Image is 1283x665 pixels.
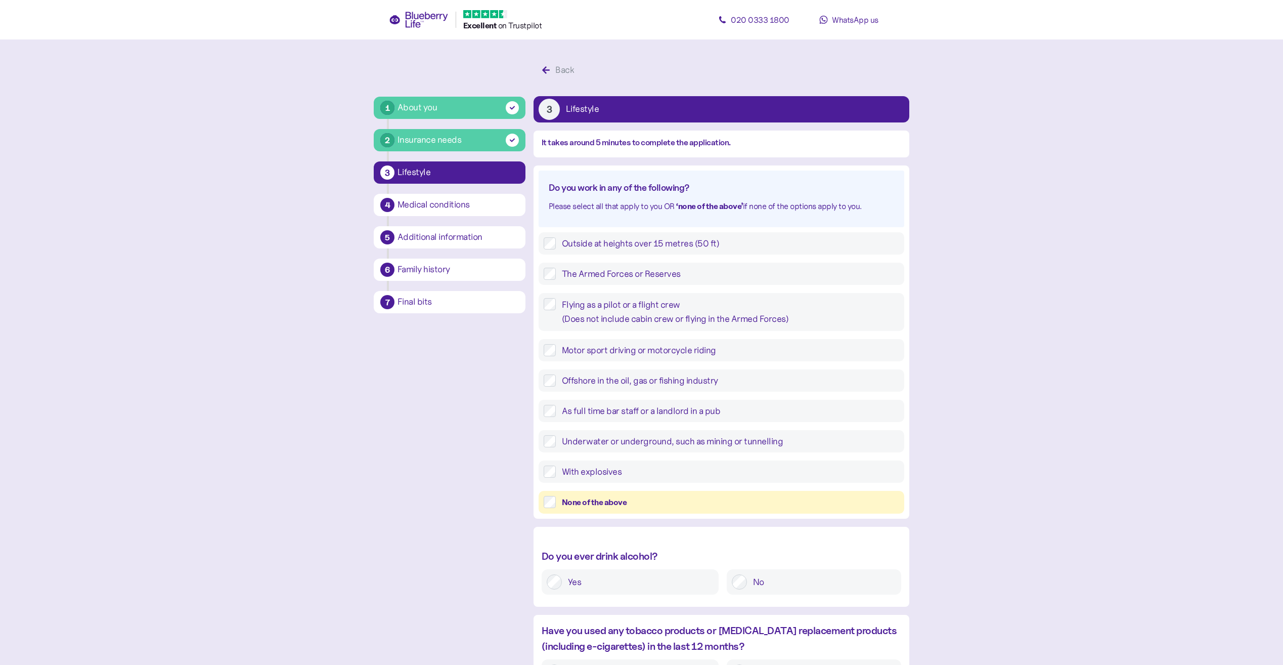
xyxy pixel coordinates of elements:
div: Do you work in any of the following? [549,181,894,195]
div: Flying as a pilot or a flight crew (Does not include cabin crew or flying in the Armed Forces) [562,298,899,326]
div: Medical conditions [397,200,519,210]
button: 3Lifestyle [374,161,525,184]
label: With explosives [556,466,899,478]
button: 4Medical conditions [374,194,525,216]
button: 6Family history [374,259,525,281]
label: Underwater or underground, such as mining or tunnelling [556,435,899,447]
label: Offshore in the oil, gas or fishing industry [556,375,899,387]
div: Back [555,63,574,77]
div: Final bits [397,298,519,307]
button: Back [534,60,586,81]
div: Lifestyle [566,105,599,114]
button: 5Additional information [374,226,525,248]
label: Yes [562,574,714,590]
a: WhatsApp us [804,10,895,30]
div: 7 [380,295,394,309]
label: Outside at heights over 15 metres (50 ft) [556,237,899,250]
div: 1 [380,101,394,115]
span: 020 0333 1800 [731,15,789,25]
div: None of the above [562,496,899,509]
div: 4 [380,198,394,212]
label: No [747,574,896,590]
span: WhatsApp us [832,15,878,25]
div: Additional information [397,233,519,242]
div: About you [397,101,437,114]
div: Do you ever drink alcohol? [542,549,901,564]
label: The Armed Forces or Reserves [556,268,899,280]
div: 5 [380,230,394,244]
button: 3Lifestyle [534,96,909,122]
div: 2 [380,133,394,147]
div: It takes around 5 minutes to complete the application. [542,137,901,149]
button: 2Insurance needs [374,129,525,151]
label: Motor sport driving or motorcycle riding [556,344,899,356]
button: 1About you [374,97,525,119]
a: 020 0333 1800 [709,10,800,30]
button: 7Final bits [374,291,525,313]
span: Excellent ️ [463,20,498,30]
label: As full time bar staff or a landlord in a pub [556,405,899,417]
div: Please select all that apply to you OR if none of the options apply to you. [549,200,894,213]
div: 3 [539,99,560,120]
div: Lifestyle [397,168,519,177]
div: Have you used any tobacco products or [MEDICAL_DATA] replacement products (including e-cigarettes... [542,623,901,654]
div: 3 [380,165,394,180]
div: Family history [397,265,519,274]
b: ‘none of the above’ [676,201,743,211]
div: 6 [380,263,394,277]
span: on Trustpilot [498,20,542,30]
div: Insurance needs [397,133,462,147]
